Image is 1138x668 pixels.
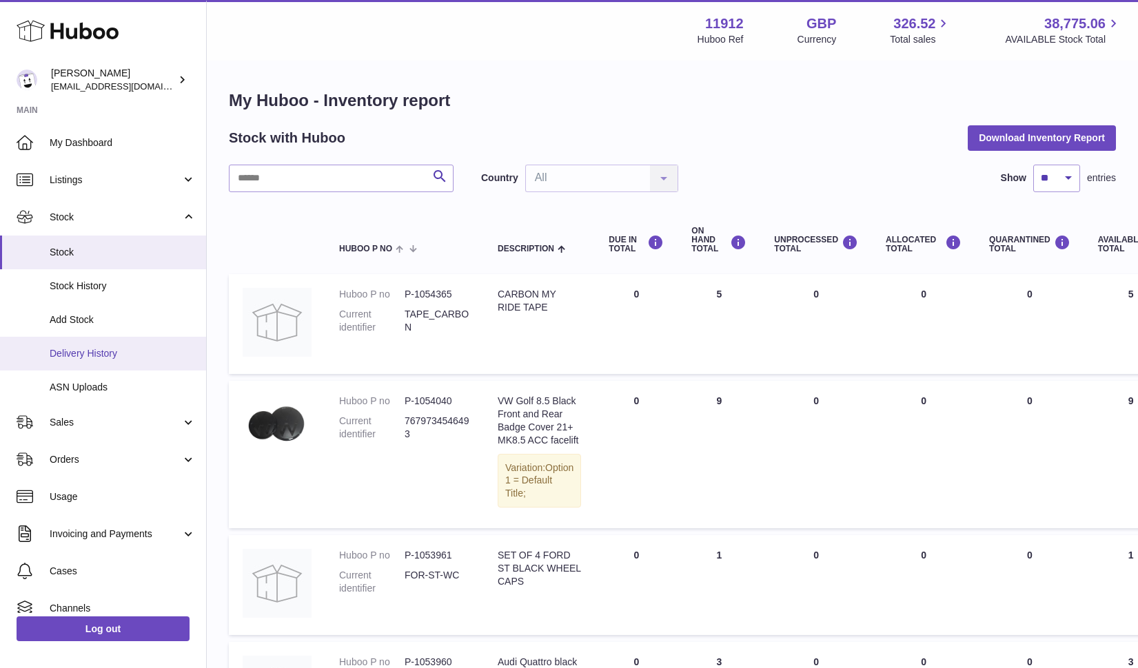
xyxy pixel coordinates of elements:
td: 5 [678,274,760,374]
td: 0 [595,535,678,635]
strong: GBP [806,14,836,33]
td: 1 [678,535,760,635]
span: Channels [50,602,196,615]
dd: P-1053961 [405,549,470,562]
a: 326.52 Total sales [890,14,951,46]
span: 0 [1027,395,1033,406]
img: info@carbonmyride.com [17,70,37,90]
span: Option 1 = Default Title; [505,462,573,499]
span: Sales [50,416,181,429]
div: Variation: [498,454,581,508]
td: 0 [760,274,872,374]
span: 38,775.06 [1044,14,1106,33]
span: Description [498,244,554,253]
div: ON HAND Total [691,227,746,254]
dd: P-1054040 [405,395,470,408]
strong: 11912 [705,14,744,33]
dt: Current identifier [339,308,405,334]
dt: Current identifier [339,415,405,441]
span: Delivery History [50,347,196,360]
span: Stock [50,211,181,224]
dd: P-1054365 [405,288,470,301]
dd: 7679734546493 [405,415,470,441]
td: 0 [595,381,678,528]
td: 9 [678,381,760,528]
span: Add Stock [50,313,196,326]
img: product image [243,395,312,457]
dt: Huboo P no [339,549,405,562]
dd: FOR-ST-WC [405,569,470,595]
span: AVAILABLE Stock Total [1005,33,1121,46]
span: Total sales [890,33,951,46]
span: Listings [50,174,181,187]
button: Download Inventory Report [968,125,1116,150]
div: [PERSON_NAME] [51,67,175,93]
label: Show [1001,171,1026,185]
td: 0 [760,381,872,528]
span: 0 [1027,550,1033,561]
dt: Huboo P no [339,288,405,301]
div: DUE IN TOTAL [609,235,664,253]
img: product image [243,549,312,618]
div: ALLOCATED Total [886,235,962,253]
span: Stock [50,246,196,259]
img: product image [243,288,312,357]
td: 0 [760,535,872,635]
dt: Current identifier [339,569,405,595]
td: 0 [595,274,678,374]
dt: Huboo P no [339,395,405,408]
td: 0 [872,381,975,528]
div: VW Golf 8.5 Black Front and Rear Badge Cover 21+ MK8.5 ACC facelift [498,395,581,447]
div: CARBON MY RIDE TAPE [498,288,581,314]
h1: My Huboo - Inventory report [229,90,1116,112]
span: entries [1087,171,1116,185]
span: ASN Uploads [50,381,196,394]
span: Huboo P no [339,244,392,253]
div: UNPROCESSED Total [774,235,858,253]
span: Invoicing and Payments [50,528,181,541]
span: Orders [50,453,181,466]
span: 0 [1027,289,1033,300]
td: 0 [872,535,975,635]
span: Cases [50,565,196,578]
td: 0 [872,274,975,374]
label: Country [481,171,518,185]
div: Huboo Ref [698,33,744,46]
span: 0 [1027,656,1033,667]
span: Stock History [50,280,196,293]
dd: TAPE_CARBON [405,308,470,334]
div: QUARANTINED Total [989,235,1070,253]
span: 326.52 [893,14,935,33]
span: [EMAIL_ADDRESS][DOMAIN_NAME] [51,81,203,92]
h2: Stock with Huboo [229,129,345,147]
span: My Dashboard [50,136,196,149]
a: Log out [17,616,190,641]
div: SET OF 4 FORD ST BLACK WHEEL CAPS [498,549,581,588]
a: 38,775.06 AVAILABLE Stock Total [1005,14,1121,46]
div: Currency [797,33,837,46]
span: Usage [50,490,196,503]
